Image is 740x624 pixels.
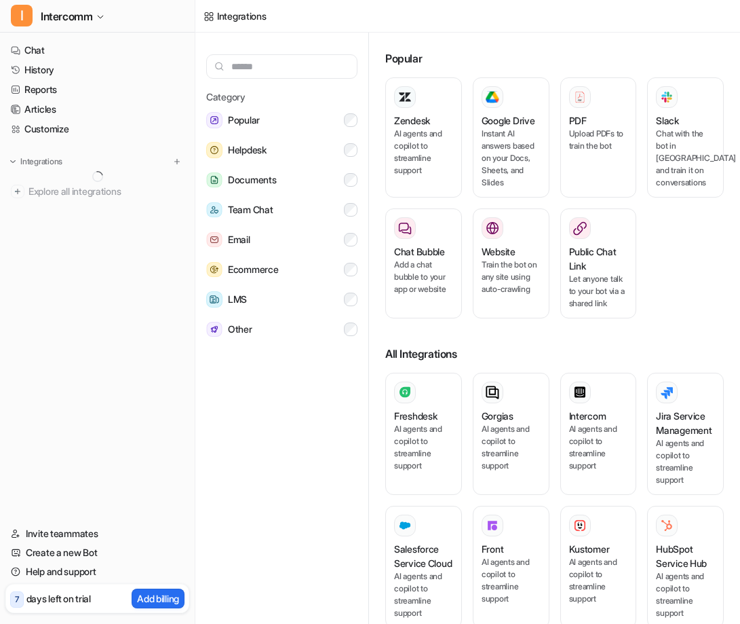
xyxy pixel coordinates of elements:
[486,519,499,532] img: Front
[137,591,179,606] p: Add billing
[206,322,222,337] img: Other
[573,90,587,103] img: PDF
[41,7,92,26] span: Intercomm
[206,286,357,313] button: LMSLMS
[647,77,724,198] button: SlackSlackChat with the bot in [GEOGRAPHIC_DATA] and train it on conversations
[206,262,222,278] img: Ecommerce
[385,373,462,495] button: FreshdeskAI agents and copilot to streamline support
[206,196,357,223] button: Team ChatTeam Chat
[569,113,587,128] h3: PDF
[5,60,189,79] a: History
[385,346,724,362] h3: All Integrations
[385,50,724,67] h3: Popular
[656,437,715,486] p: AI agents and copilot to streamline support
[482,409,513,423] h3: Gorgias
[656,570,715,619] p: AI agents and copilot to streamline support
[482,244,515,259] h3: Website
[482,423,541,472] p: AI agents and copilot to streamline support
[206,142,222,158] img: Helpdesk
[5,182,189,201] a: Explore all integrations
[132,589,184,608] button: Add billing
[473,77,549,198] button: Google DriveGoogle DriveInstant AI answers based on your Docs, Sheets, and Slides
[473,373,549,495] button: GorgiasAI agents and copilot to streamline support
[228,202,273,218] span: Team Chat
[482,128,541,189] p: Instant AI answers based on your Docs, Sheets, and Slides
[394,570,453,619] p: AI agents and copilot to streamline support
[5,155,66,168] button: Integrations
[569,409,606,423] h3: Intercom
[560,77,637,198] button: PDFPDFUpload PDFs to train the bot
[560,373,637,495] button: IntercomAI agents and copilot to streamline support
[656,409,715,437] h3: Jira Service Management
[5,543,189,562] a: Create a new Bot
[394,259,453,295] p: Add a chat bubble to your app or website
[20,156,62,167] p: Integrations
[228,321,252,337] span: Other
[660,89,674,105] img: Slack
[206,316,357,343] button: OtherOther
[394,423,453,472] p: AI agents and copilot to streamline support
[385,77,462,198] button: ZendeskAI agents and copilot to streamline support
[569,273,628,310] p: Let anyone talk to your bot via a shared link
[228,291,247,308] span: LMS
[482,113,535,128] h3: Google Drive
[228,261,278,278] span: Ecommerce
[206,256,357,283] button: EcommerceEcommerce
[647,373,724,495] button: Jira Service ManagementAI agents and copilot to streamline support
[206,226,357,253] button: EmailEmail
[394,244,445,259] h3: Chat Bubble
[482,542,504,556] h3: Front
[206,166,357,194] button: DocumentsDocuments
[394,113,430,128] h3: Zendesk
[203,9,267,23] a: Integrations
[569,542,610,556] h3: Kustomer
[8,157,18,166] img: expand menu
[660,519,674,532] img: HubSpot Service Hub
[482,259,541,295] p: Train the bot on any site using auto-crawling
[656,113,679,128] h3: Slack
[206,291,222,308] img: LMS
[5,100,189,119] a: Articles
[385,208,462,318] button: Chat BubbleAdd a chat bubble to your app or website
[5,80,189,99] a: Reports
[11,185,24,198] img: explore all integrations
[228,112,260,128] span: Popular
[206,107,357,134] button: PopularPopular
[394,409,437,423] h3: Freshdesk
[569,423,628,472] p: AI agents and copilot to streamline support
[206,202,222,218] img: Team Chat
[206,232,222,248] img: Email
[394,128,453,177] p: AI agents and copilot to streamline support
[394,542,453,570] h3: Salesforce Service Cloud
[486,91,499,103] img: Google Drive
[486,221,499,235] img: Website
[5,562,189,581] a: Help and support
[398,519,412,532] img: Salesforce Service Cloud
[15,593,19,606] p: 7
[569,556,628,605] p: AI agents and copilot to streamline support
[206,172,222,188] img: Documents
[206,90,357,104] h5: Category
[206,136,357,164] button: HelpdeskHelpdesk
[569,128,628,152] p: Upload PDFs to train the bot
[560,208,637,318] button: Public Chat LinkLet anyone talk to your bot via a shared link
[228,232,250,248] span: Email
[656,128,715,189] p: Chat with the bot in [GEOGRAPHIC_DATA] and train it on conversations
[228,142,267,158] span: Helpdesk
[5,120,189,139] a: Customize
[482,556,541,605] p: AI agents and copilot to streamline support
[5,524,189,543] a: Invite teammates
[11,5,33,26] span: I
[5,41,189,60] a: Chat
[217,9,267,23] div: Integrations
[473,208,549,318] button: WebsiteWebsiteTrain the bot on any site using auto-crawling
[569,244,628,273] h3: Public Chat Link
[26,591,91,606] p: days left on trial
[656,542,715,570] h3: HubSpot Service Hub
[206,112,222,128] img: Popular
[228,172,276,188] span: Documents
[573,519,587,532] img: Kustomer
[172,157,182,166] img: menu_add.svg
[28,181,184,202] span: Explore all integrations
